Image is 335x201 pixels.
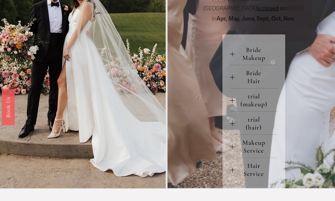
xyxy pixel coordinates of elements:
[230,88,278,111] button: trial (makeup)
[230,65,278,88] button: Bride Hair
[212,5,305,22] span: in
[257,5,279,12] span: is closed
[230,135,278,158] button: Makeup Service
[230,158,278,181] button: Hair Service
[216,15,294,22] strong: Apr, May, June, Sept, Oct, Nov
[235,92,278,108] span: trial (makeup)
[230,42,278,65] button: Bride Makeup
[2,89,15,125] a: Book Us
[235,162,278,178] span: Hair Service
[287,5,304,12] em: [DATE]
[235,46,278,62] span: Bride Makeup
[235,69,278,85] span: Bride Hair
[235,116,278,131] span: trial (hair)
[230,112,278,134] button: trial (hair)
[235,139,278,155] span: Makeup Service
